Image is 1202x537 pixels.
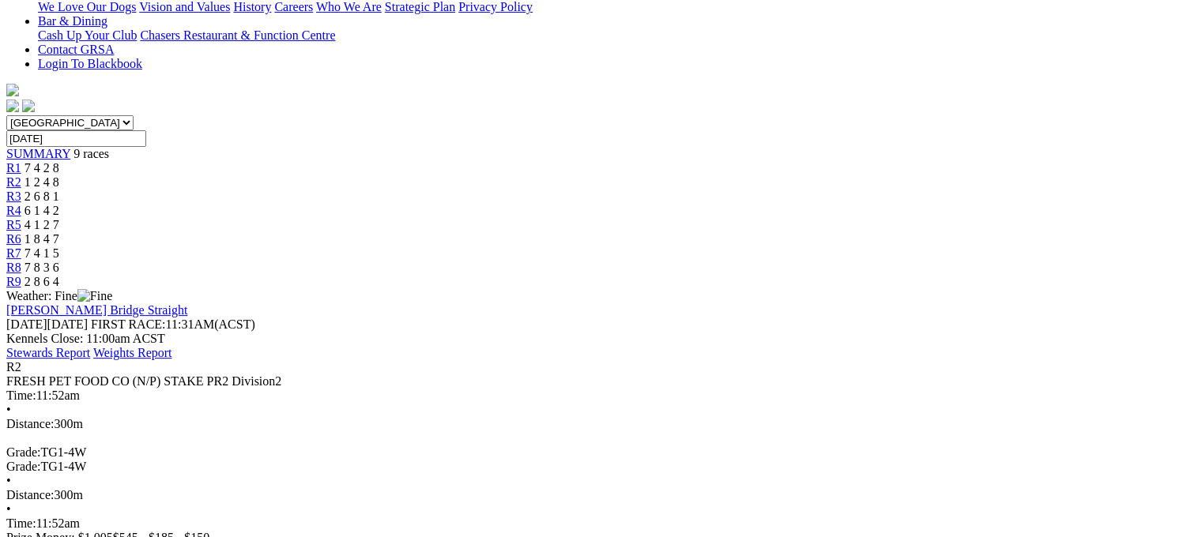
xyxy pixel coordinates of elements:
[6,204,21,217] a: R4
[6,190,21,203] a: R3
[91,317,165,331] span: FIRST RACE:
[6,275,21,288] a: R9
[6,346,90,359] a: Stewards Report
[140,28,335,42] a: Chasers Restaurant & Function Centre
[6,130,146,147] input: Select date
[24,275,59,288] span: 2 8 6 4
[6,417,54,430] span: Distance:
[38,28,1196,43] div: Bar & Dining
[6,460,1196,474] div: TG1-4W
[6,84,19,96] img: logo-grsa-white.png
[6,417,1196,431] div: 300m
[6,360,21,374] span: R2
[24,175,59,189] span: 1 2 4 8
[38,28,137,42] a: Cash Up Your Club
[6,303,187,317] a: [PERSON_NAME] Bridge Straight
[6,261,21,274] a: R8
[6,218,21,231] a: R5
[6,445,1196,460] div: TG1-4W
[38,43,114,56] a: Contact GRSA
[93,346,172,359] a: Weights Report
[6,460,41,473] span: Grade:
[6,246,21,260] a: R7
[6,232,21,246] a: R6
[6,516,36,530] span: Time:
[24,161,59,175] span: 7 4 2 8
[22,100,35,112] img: twitter.svg
[6,175,21,189] a: R2
[6,488,54,501] span: Distance:
[77,289,112,303] img: Fine
[6,317,88,331] span: [DATE]
[24,261,59,274] span: 7 8 3 6
[24,204,59,217] span: 6 1 4 2
[6,289,112,302] span: Weather: Fine
[6,502,11,516] span: •
[6,374,1196,389] div: FRESH PET FOOD CO (N/P) STAKE PR2 Division2
[73,147,109,160] span: 9 races
[6,332,1196,346] div: Kennels Close: 11:00am ACST
[24,190,59,203] span: 2 6 8 1
[6,474,11,487] span: •
[6,389,36,402] span: Time:
[6,317,47,331] span: [DATE]
[6,516,1196,531] div: 11:52am
[91,317,255,331] span: 11:31AM(ACST)
[6,100,19,112] img: facebook.svg
[38,57,142,70] a: Login To Blackbook
[6,488,1196,502] div: 300m
[6,403,11,416] span: •
[6,389,1196,403] div: 11:52am
[6,445,41,459] span: Grade:
[6,161,21,175] a: R1
[6,147,70,160] a: SUMMARY
[24,232,59,246] span: 1 8 4 7
[24,218,59,231] span: 4 1 2 7
[24,246,59,260] span: 7 4 1 5
[38,14,107,28] a: Bar & Dining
